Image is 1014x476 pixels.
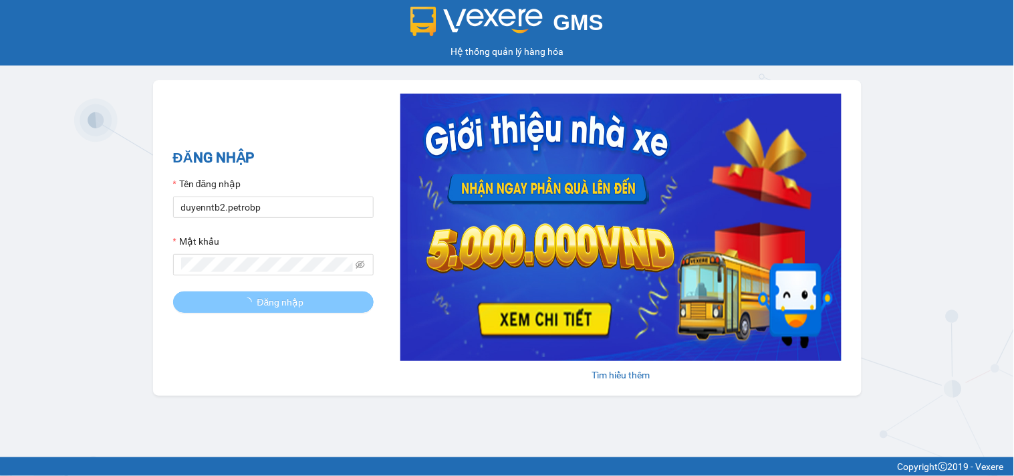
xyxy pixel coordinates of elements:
span: eye-invisible [356,260,365,269]
div: Hệ thống quản lý hàng hóa [3,44,1011,59]
a: GMS [410,20,604,31]
span: GMS [553,10,604,35]
img: logo 2 [410,7,543,36]
img: banner-0 [400,94,842,361]
button: Đăng nhập [173,291,374,313]
input: Mật khẩu [181,257,354,272]
label: Mật khẩu [173,234,219,249]
div: Copyright 2019 - Vexere [10,459,1004,474]
span: Đăng nhập [257,295,304,310]
label: Tên đăng nhập [173,176,241,191]
h2: ĐĂNG NHẬP [173,147,374,169]
span: loading [243,297,257,307]
input: Tên đăng nhập [173,197,374,218]
div: Tìm hiểu thêm [400,368,842,382]
span: copyright [938,462,948,471]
